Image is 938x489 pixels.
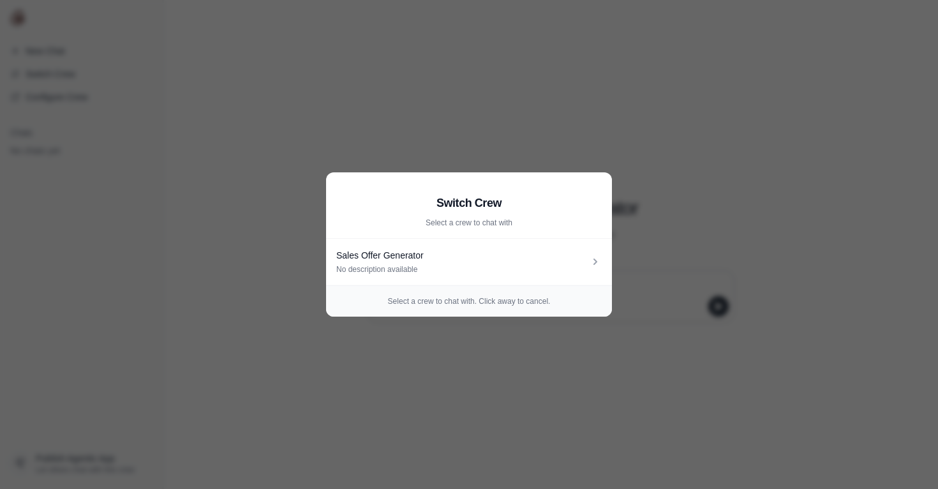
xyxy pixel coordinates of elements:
[336,218,602,228] p: Select a crew to chat with
[874,428,938,489] div: Widget chat
[336,194,602,212] h2: Switch Crew
[874,428,938,489] iframe: Chat Widget
[336,249,589,262] div: Sales Offer Generator
[336,264,589,275] div: No description available
[336,296,602,306] p: Select a crew to chat with. Click away to cancel.
[326,239,612,285] a: Sales Offer Generator No description available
